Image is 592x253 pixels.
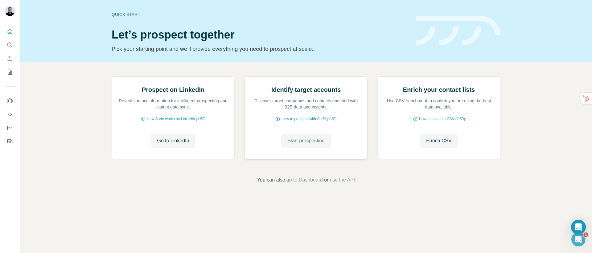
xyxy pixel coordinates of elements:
[403,85,475,94] h2: Enrich your contact lists
[157,137,189,145] span: Go to LinkedIn
[112,11,409,18] div: Quick start
[147,116,206,122] span: How Surfe works on LinkedIn (1:58)
[5,136,15,147] button: Feedback
[287,137,325,145] span: Start prospecting
[5,39,15,51] button: Search
[5,122,15,133] button: Dashboard
[151,134,195,148] button: Go to LinkedIn
[251,98,361,110] p: Discover target companies and contacts enriched with B2B data and insights.
[419,116,465,122] span: How to upload a CSV (2:59)
[5,67,15,78] button: My lists
[324,176,328,184] span: or
[5,95,15,106] button: Use Surfe on LinkedIn
[5,6,15,16] img: Avatar
[112,45,409,53] p: Pick your starting point and we’ll provide everything you need to prospect at scale.
[384,98,494,110] p: Use CSV enrichment to confirm you are using the best data available.
[420,134,458,148] button: Enrich CSV
[571,232,586,247] iframe: Intercom live chat
[5,26,15,37] button: Quick start
[286,176,323,184] button: go to Dashboard
[142,85,204,94] h2: Prospect on LinkedIn
[584,232,589,237] span: 1
[118,98,228,110] p: Reveal contact information for intelligent prospecting and instant data sync.
[112,29,409,41] h1: Let’s prospect together
[5,109,15,120] button: Use Surfe API
[271,85,341,94] h2: Identify target accounts
[416,16,500,46] img: banner
[281,134,331,148] button: Start prospecting
[257,176,285,184] span: You can also
[330,176,355,184] button: use the API
[426,137,452,145] span: Enrich CSV
[571,220,586,235] div: Open Intercom Messenger
[5,53,15,64] button: Enrich CSV
[282,116,336,122] span: How to prospect with Surfe (1:30)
